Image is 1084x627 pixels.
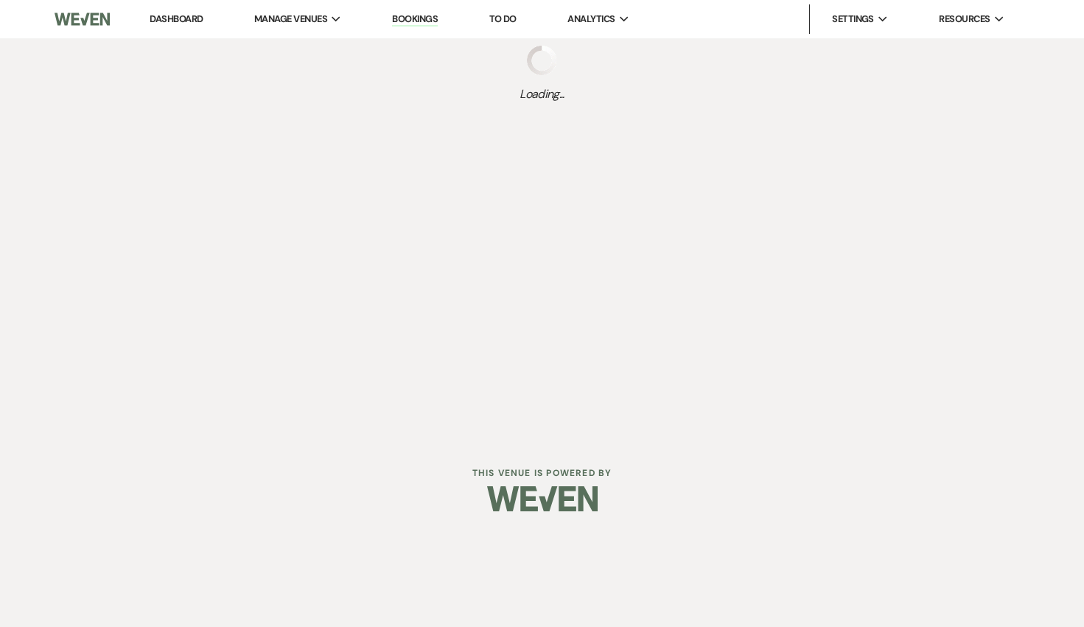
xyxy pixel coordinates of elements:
span: Resources [939,12,990,27]
span: Loading... [520,85,564,103]
img: Weven Logo [487,473,598,525]
img: loading spinner [527,46,556,75]
a: To Do [489,13,517,25]
span: Manage Venues [254,12,327,27]
span: Settings [832,12,874,27]
span: Analytics [567,12,615,27]
a: Dashboard [150,13,203,25]
a: Bookings [392,13,438,27]
img: Weven Logo [55,4,110,35]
